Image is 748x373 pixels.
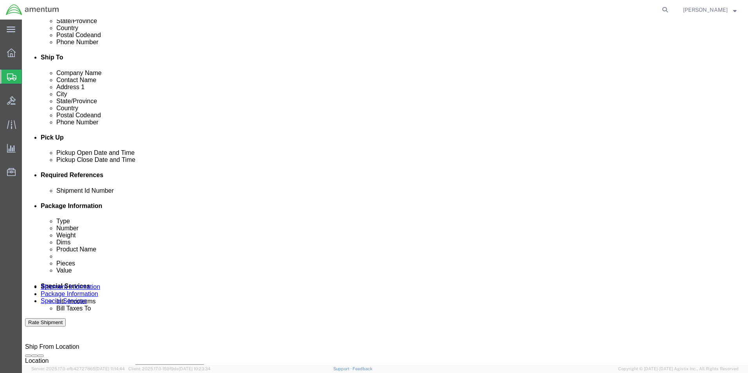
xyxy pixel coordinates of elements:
[683,5,728,14] span: Rosemarie Coey
[179,366,210,371] span: [DATE] 10:23:34
[683,5,737,14] button: [PERSON_NAME]
[31,366,125,371] span: Server: 2025.17.0-efb42727865
[95,366,125,371] span: [DATE] 11:14:44
[128,366,210,371] span: Client: 2025.17.0-159f9de
[22,20,748,365] iframe: FS Legacy Container
[333,366,353,371] a: Support
[5,4,59,16] img: logo
[352,366,372,371] a: Feedback
[618,366,739,372] span: Copyright © [DATE]-[DATE] Agistix Inc., All Rights Reserved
